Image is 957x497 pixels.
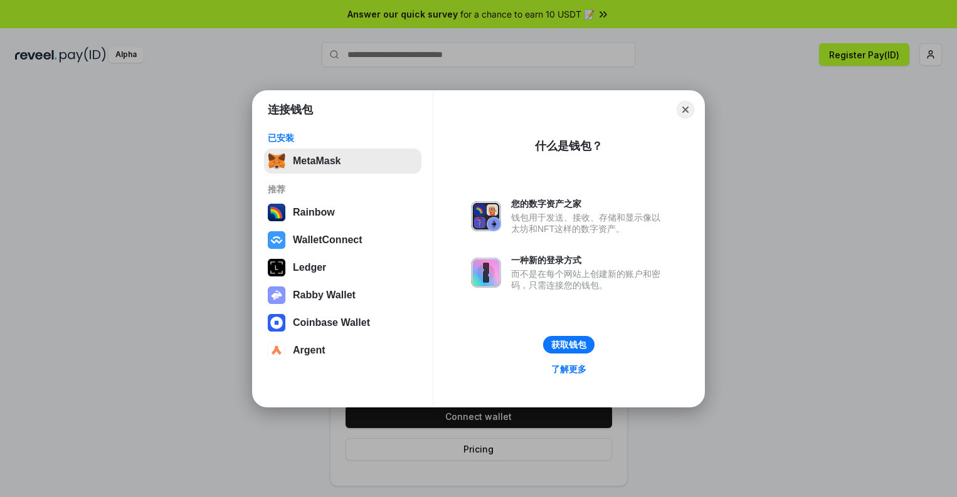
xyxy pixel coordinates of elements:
img: svg+xml,%3Csvg%20width%3D%22120%22%20height%3D%22120%22%20viewBox%3D%220%200%20120%20120%22%20fil... [268,204,285,221]
div: Rabby Wallet [293,290,356,301]
div: 您的数字资产之家 [511,198,667,209]
button: WalletConnect [264,228,421,253]
div: 推荐 [268,184,418,195]
div: Ledger [293,262,326,273]
div: 而不是在每个网站上创建新的账户和密码，只需连接您的钱包。 [511,268,667,291]
div: 已安装 [268,132,418,144]
img: svg+xml,%3Csvg%20width%3D%2228%22%20height%3D%2228%22%20viewBox%3D%220%200%2028%2028%22%20fill%3D... [268,314,285,332]
img: svg+xml,%3Csvg%20width%3D%2228%22%20height%3D%2228%22%20viewBox%3D%220%200%2028%2028%22%20fill%3D... [268,231,285,249]
button: Argent [264,338,421,363]
button: Close [677,101,694,118]
div: MetaMask [293,155,341,167]
div: Argent [293,345,325,356]
div: 什么是钱包？ [535,139,603,154]
button: Rainbow [264,200,421,225]
div: 钱包用于发送、接收、存储和显示像以太坊和NFT这样的数字资产。 [511,212,667,234]
button: MetaMask [264,149,421,174]
a: 了解更多 [544,361,594,377]
button: Coinbase Wallet [264,310,421,335]
h1: 连接钱包 [268,102,313,117]
img: svg+xml,%3Csvg%20fill%3D%22none%22%20height%3D%2233%22%20viewBox%3D%220%200%2035%2033%22%20width%... [268,152,285,170]
img: svg+xml,%3Csvg%20xmlns%3D%22http%3A%2F%2Fwww.w3.org%2F2000%2Fsvg%22%20fill%3D%22none%22%20viewBox... [268,286,285,304]
button: 获取钱包 [543,336,595,353]
div: 了解更多 [551,364,586,375]
button: Ledger [264,255,421,280]
div: 一种新的登录方式 [511,254,667,266]
img: svg+xml,%3Csvg%20xmlns%3D%22http%3A%2F%2Fwww.w3.org%2F2000%2Fsvg%22%20fill%3D%22none%22%20viewBox... [471,258,501,288]
div: 获取钱包 [551,339,586,350]
img: svg+xml,%3Csvg%20xmlns%3D%22http%3A%2F%2Fwww.w3.org%2F2000%2Fsvg%22%20fill%3D%22none%22%20viewBox... [471,201,501,231]
div: Coinbase Wallet [293,317,370,328]
div: WalletConnect [293,234,362,246]
button: Rabby Wallet [264,283,421,308]
img: svg+xml,%3Csvg%20xmlns%3D%22http%3A%2F%2Fwww.w3.org%2F2000%2Fsvg%22%20width%3D%2228%22%20height%3... [268,259,285,276]
div: Rainbow [293,207,335,218]
img: svg+xml,%3Csvg%20width%3D%2228%22%20height%3D%2228%22%20viewBox%3D%220%200%2028%2028%22%20fill%3D... [268,342,285,359]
